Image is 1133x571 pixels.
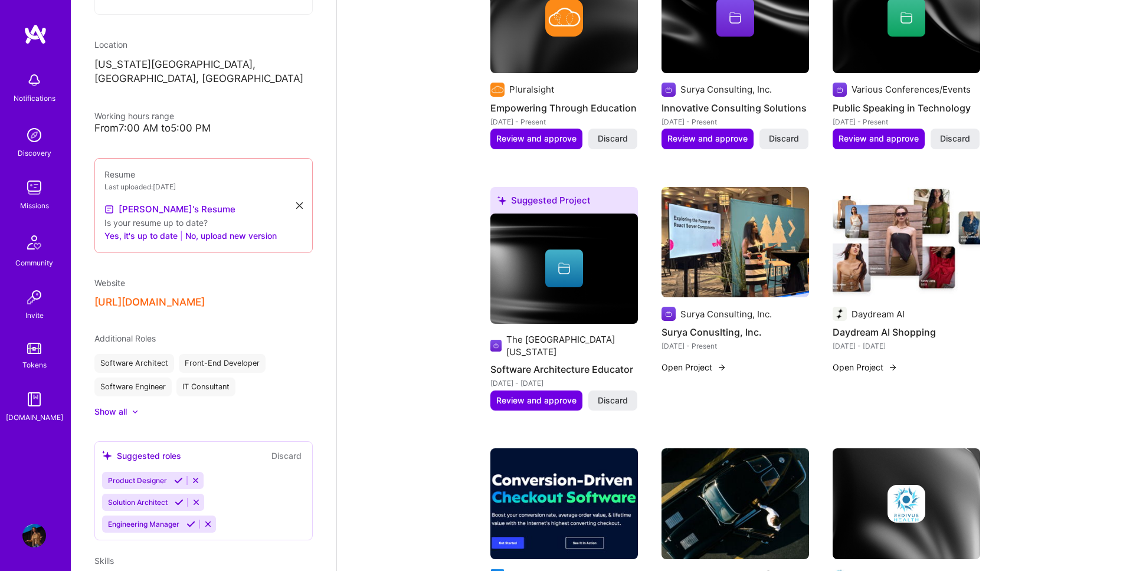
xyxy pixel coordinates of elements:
img: Daydream AI Shopping [833,187,980,298]
img: arrow-right [888,363,898,372]
span: Discard [598,133,628,145]
a: User Avatar [19,524,49,547]
img: teamwork [22,176,46,199]
span: Discard [940,133,970,145]
div: [DATE] - Present [833,116,980,128]
span: Working hours range [94,111,174,121]
button: Review and approve [490,390,582,411]
span: Product Designer [108,476,167,485]
span: Review and approve [496,133,577,145]
button: Discard [268,449,305,462]
i: Reject [204,520,212,529]
div: Is your resume up to date? [104,216,303,229]
span: | [180,229,183,242]
span: Engineering Manager [108,520,179,529]
div: Last uploaded: [DATE] [104,181,303,193]
button: Open Project [662,361,726,373]
img: guide book [22,388,46,411]
div: Surya Consulting, Inc. [680,308,772,320]
div: Invite [25,309,44,321]
span: Review and approve [667,133,748,145]
div: [DATE] - [DATE] [490,377,638,389]
img: tokens [27,343,41,354]
div: Pluralsight [509,83,554,96]
i: icon Close [296,202,303,209]
img: Company logo [888,485,925,523]
img: Company logo [833,83,847,97]
h4: Innovative Consulting Solutions [662,100,809,116]
i: Accept [175,498,184,507]
button: Yes, it's up to date [104,229,178,243]
span: Resume [104,169,135,179]
div: [DATE] - Present [490,116,638,128]
i: icon SuggestedTeams [102,451,112,461]
div: Suggested Project [490,187,638,218]
button: Discard [931,129,980,149]
div: Software Engineer [94,378,172,396]
img: discovery [22,123,46,147]
span: Solution Architect [108,498,168,507]
img: Company logo [490,83,505,97]
div: Surya Consulting, Inc. [680,83,772,96]
div: IT Consultant [176,378,235,396]
div: Front-End Developer [179,354,266,373]
i: icon SuggestedTeams [497,196,506,205]
div: Discovery [18,147,51,159]
button: Review and approve [490,129,582,149]
h4: Surya Conuslting, Inc. [662,324,809,340]
h4: Public Speaking in Technology [833,100,980,116]
i: Accept [186,520,195,529]
button: Open Project [833,361,898,373]
div: Notifications [14,92,55,104]
img: bell [22,68,46,92]
div: [DATE] - Present [662,116,809,128]
div: Missions [20,199,49,212]
img: SamCart Marketplace [490,448,638,559]
button: Review and approve [833,129,925,149]
img: arrow-right [717,363,726,372]
div: [DOMAIN_NAME] [6,411,63,424]
button: Discard [588,390,637,411]
div: The [GEOGRAPHIC_DATA][US_STATE] [506,333,637,358]
h4: Daydream AI Shopping [833,324,980,340]
a: [PERSON_NAME]'s Resume [104,202,235,216]
div: Community [15,257,53,269]
i: Reject [192,498,201,507]
div: Daydream AI [852,308,905,320]
img: User Avatar [22,524,46,547]
img: Community [20,228,48,257]
button: Review and approve [662,129,754,149]
img: Company logo [662,83,676,97]
div: Suggested roles [102,449,181,462]
span: Review and approve [839,133,919,145]
button: Discard [759,129,808,149]
span: Review and approve [496,395,577,406]
i: Reject [191,476,200,485]
img: Company logo [833,307,847,321]
img: Company logo [490,339,502,353]
span: Website [94,278,125,288]
img: Invite [22,285,46,309]
i: Accept [174,476,183,485]
p: [US_STATE][GEOGRAPHIC_DATA], [GEOGRAPHIC_DATA], [GEOGRAPHIC_DATA] [94,58,313,86]
img: Surya Conuslting, Inc. [662,187,809,298]
img: Resume [104,205,114,214]
span: Discard [598,395,628,406]
span: Additional Roles [94,333,156,343]
img: cover [490,214,638,324]
div: Various Conferences/Events [852,83,971,96]
h4: Empowering Through Education [490,100,638,116]
img: cover [833,448,980,559]
div: [DATE] - [DATE] [833,340,980,352]
h4: Software Architecture Educator [490,362,638,377]
img: Account Dashboard [662,448,809,559]
button: [URL][DOMAIN_NAME] [94,296,205,309]
span: Discard [769,133,799,145]
img: Company logo [662,307,676,321]
div: [DATE] - Present [662,340,809,352]
div: Tokens [22,359,47,371]
img: logo [24,24,47,45]
span: Skills [94,556,114,566]
button: Discard [588,129,637,149]
button: No, upload new version [185,229,277,243]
